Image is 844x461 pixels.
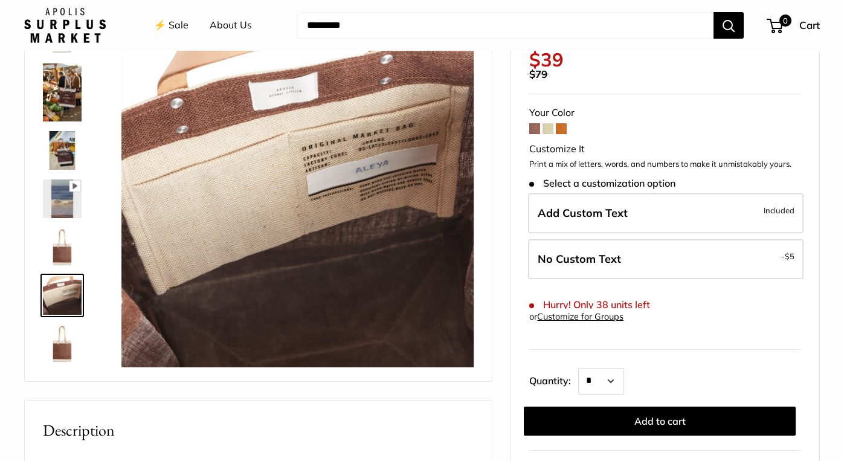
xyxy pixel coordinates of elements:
[529,158,801,170] p: Print a mix of letters, words, and numbers to make it unmistakably yours.
[799,19,820,31] span: Cart
[43,276,82,315] img: Market Tote in Mustang
[768,16,820,35] a: 0 Cart
[538,252,621,266] span: No Custom Text
[528,239,804,279] label: Leave Blank
[529,48,564,71] span: $39
[781,249,794,263] span: -
[537,311,623,322] a: Customize for Groups
[297,12,714,39] input: Search...
[40,274,84,317] a: Market Tote in Mustang
[714,12,744,39] button: Search
[529,178,675,189] span: Select a customization option
[121,15,474,367] img: Market Tote in Mustang
[154,16,188,34] a: ⚡️ Sale
[43,228,82,266] img: Market Tote in Mustang
[528,193,804,233] label: Add Custom Text
[538,206,628,220] span: Add Custom Text
[40,322,84,366] a: Market Tote in Mustang
[40,61,84,124] a: Market Tote in Mustang
[43,324,82,363] img: Market Tote in Mustang
[43,179,82,218] img: Market Tote in Mustang
[43,131,82,170] img: Market Tote in Mustang
[210,16,252,34] a: About Us
[529,104,801,122] div: Your Color
[785,251,794,261] span: $5
[779,15,791,27] span: 0
[40,225,84,269] a: Market Tote in Mustang
[529,299,649,311] span: Hurry! Only 38 units left
[40,177,84,221] a: Market Tote in Mustang
[40,129,84,172] a: Market Tote in Mustang
[43,63,82,121] img: Market Tote in Mustang
[43,419,474,442] h2: Description
[529,364,578,395] label: Quantity:
[524,407,796,436] button: Add to cart
[529,140,801,158] div: Customize It
[529,309,623,325] div: or
[764,203,794,218] span: Included
[529,68,547,80] span: $79
[24,8,106,43] img: Apolis: Surplus Market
